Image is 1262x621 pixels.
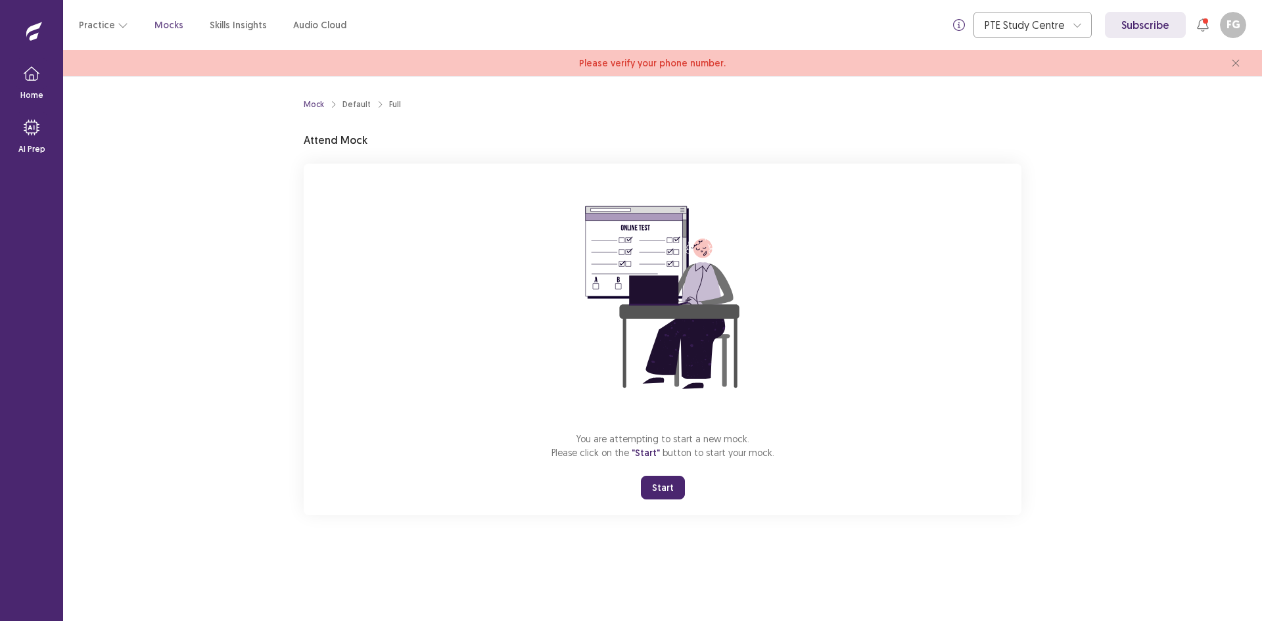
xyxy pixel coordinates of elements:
[304,99,324,110] a: Mock
[579,57,726,70] span: Please verify your phone number.
[18,143,45,155] p: AI Prep
[1105,12,1186,38] a: Subscribe
[154,18,183,32] a: Mocks
[551,432,774,460] p: You are attempting to start a new mock. Please click on the button to start your mock.
[947,13,971,37] button: info
[389,99,401,110] div: Full
[304,99,401,110] nav: breadcrumb
[544,179,781,416] img: attend-mock
[79,13,128,37] button: Practice
[641,476,685,499] button: Start
[632,447,660,459] span: "Start"
[985,12,1066,37] div: PTE Study Centre
[210,18,267,32] a: Skills Insights
[293,18,346,32] a: Audio Cloud
[20,89,43,101] p: Home
[342,99,371,110] div: Default
[304,132,367,148] p: Attend Mock
[1225,53,1246,74] button: close
[1220,12,1246,38] button: FG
